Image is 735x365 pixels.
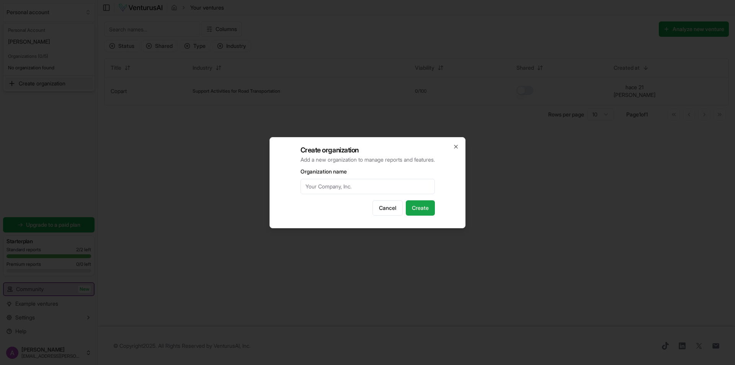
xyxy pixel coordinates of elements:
[301,168,347,175] label: Organization name
[301,156,435,164] p: Add a new organization to manage reports and features.
[301,147,435,154] h2: Create organization
[372,200,403,216] button: Cancel
[301,179,435,194] input: Your Company, Inc.
[406,200,435,216] button: Create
